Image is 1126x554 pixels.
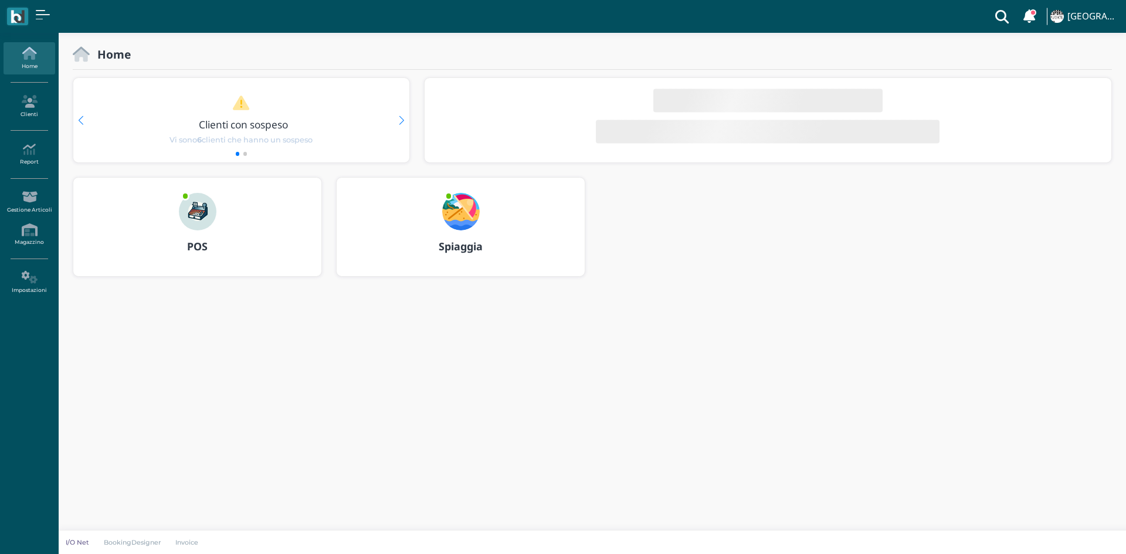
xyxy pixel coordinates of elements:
a: Home [4,42,55,74]
b: POS [187,239,208,253]
b: Spiaggia [439,239,483,253]
iframe: Help widget launcher [1043,518,1116,544]
a: Report [4,138,55,171]
img: ... [1050,10,1063,23]
a: Clienti con sospeso Vi sono6clienti che hanno un sospeso [96,95,386,145]
a: Magazzino [4,219,55,251]
img: ... [179,193,216,230]
div: Next slide [399,116,404,125]
a: Impostazioni [4,266,55,298]
a: Clienti [4,90,55,123]
div: Previous slide [78,116,83,125]
a: Gestione Articoli [4,186,55,218]
img: ... [442,193,480,230]
a: ... [GEOGRAPHIC_DATA] [1049,2,1119,30]
div: 1 / 2 [73,78,409,162]
h2: Home [90,48,131,60]
a: ... POS [73,177,322,291]
b: 6 [197,135,202,144]
img: logo [11,10,24,23]
h4: [GEOGRAPHIC_DATA] [1067,12,1119,22]
a: ... Spiaggia [336,177,585,291]
span: Vi sono clienti che hanno un sospeso [169,134,313,145]
h3: Clienti con sospeso [98,119,389,130]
